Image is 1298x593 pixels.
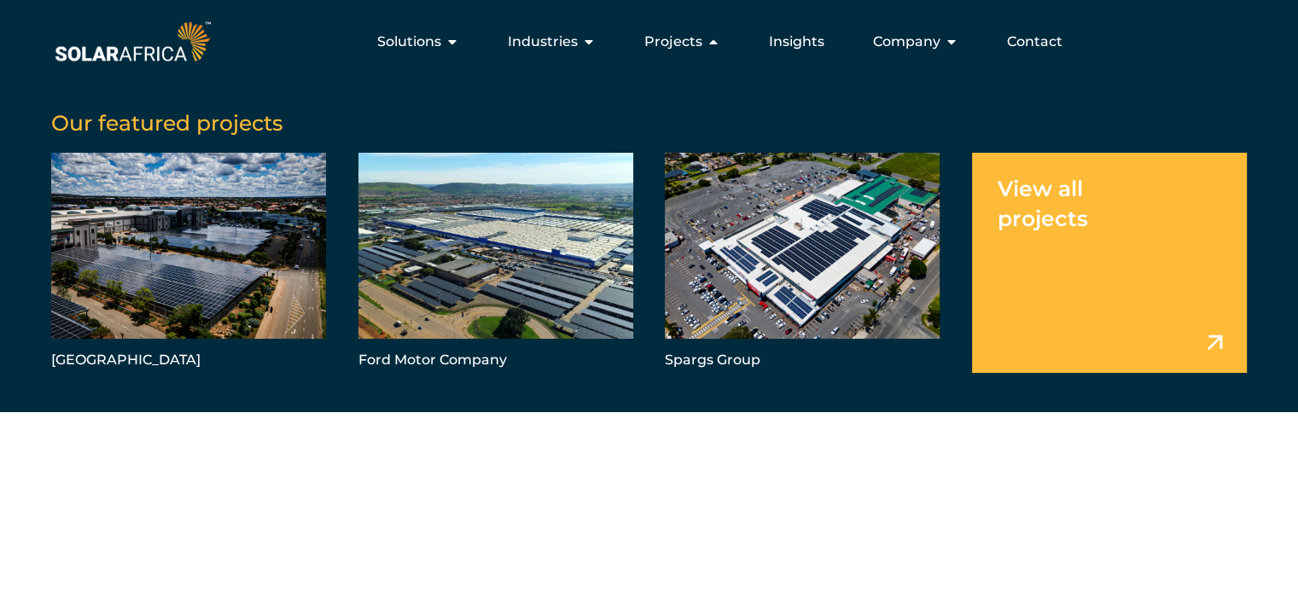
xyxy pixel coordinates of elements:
[214,25,1076,59] div: Menu Toggle
[51,153,326,373] a: [GEOGRAPHIC_DATA]
[377,32,441,52] span: Solutions
[214,25,1076,59] nav: Menu
[50,488,1297,500] h5: SolarAfrica is proudly affiliated with
[972,153,1247,373] a: View all projects
[644,32,702,52] span: Projects
[1007,32,1062,52] a: Contact
[51,110,1247,136] h5: Our featured projects
[769,32,824,52] a: Insights
[508,32,578,52] span: Industries
[873,32,940,52] span: Company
